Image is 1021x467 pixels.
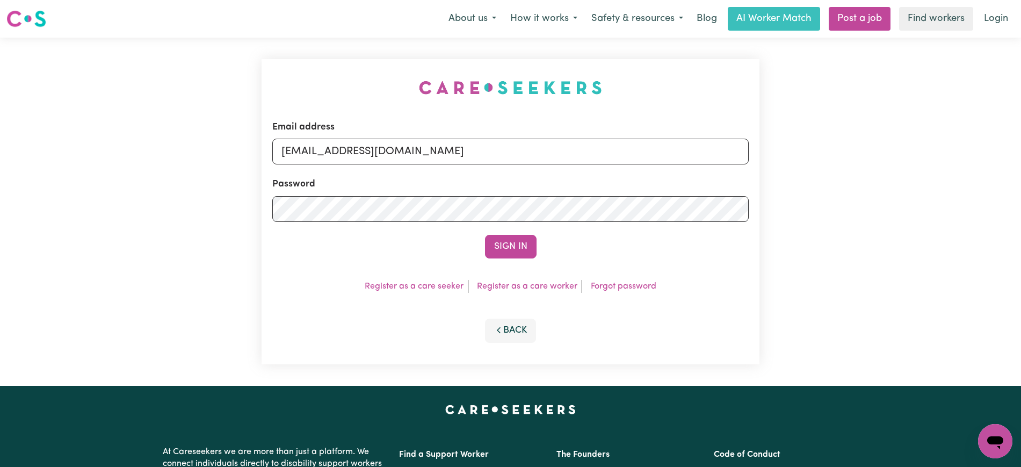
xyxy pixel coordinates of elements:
a: Post a job [829,7,890,31]
label: Password [272,177,315,191]
a: Careseekers home page [445,405,576,414]
a: Find a Support Worker [399,450,489,459]
a: The Founders [556,450,610,459]
button: Sign In [485,235,537,258]
button: How it works [503,8,584,30]
button: About us [441,8,503,30]
a: Blog [690,7,723,31]
a: Register as a care worker [477,282,577,291]
a: Register as a care seeker [365,282,464,291]
img: Careseekers logo [6,9,46,28]
iframe: Button to launch messaging window [978,424,1012,458]
a: Careseekers logo [6,6,46,31]
a: AI Worker Match [728,7,820,31]
a: Login [977,7,1015,31]
a: Code of Conduct [714,450,780,459]
button: Safety & resources [584,8,690,30]
input: Email address [272,139,749,164]
a: Forgot password [591,282,656,291]
label: Email address [272,120,335,134]
button: Back [485,319,537,342]
a: Find workers [899,7,973,31]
